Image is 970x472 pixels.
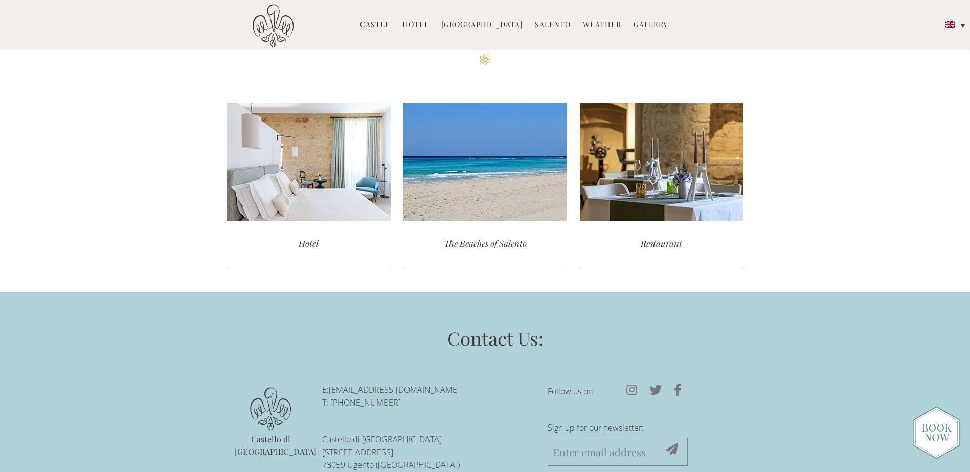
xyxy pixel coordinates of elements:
a: Weather [583,19,621,31]
p: Follow us on: [548,384,688,399]
a: Hotel [402,19,429,31]
a: Hotel [227,103,391,266]
p: Castello di [GEOGRAPHIC_DATA] [235,433,307,459]
div: Restaurant [580,221,743,266]
input: Enter email address [548,438,688,466]
a: [GEOGRAPHIC_DATA] [441,19,523,31]
a: The Beaches of Salento [403,103,567,266]
a: Salento [535,19,571,31]
img: logo.png [250,387,291,431]
a: [EMAIL_ADDRESS][DOMAIN_NAME] [329,384,460,395]
img: Castello di Ugento [253,4,294,48]
p: E: T: [PHONE_NUMBER] [322,384,532,409]
a: Castle [360,19,390,31]
img: new-booknow.png [913,406,960,459]
a: Gallery [634,19,668,31]
h3: Contact Us: [263,325,728,360]
label: Sign up for our newsletter: [548,420,688,438]
a: Restaurant [580,103,743,266]
div: The Beaches of Salento [403,221,567,266]
div: Hotel [227,221,391,266]
img: English [945,21,955,28]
